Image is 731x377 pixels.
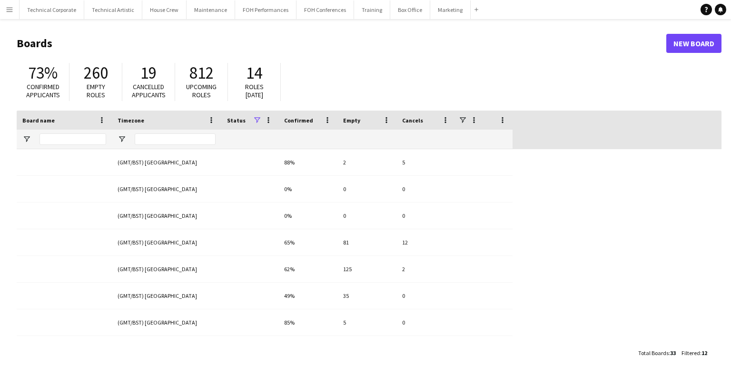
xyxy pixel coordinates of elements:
span: Confirmed [284,117,313,124]
span: 12 [701,349,707,357]
div: 81 [337,229,396,255]
div: 0 [396,283,455,309]
span: Upcoming roles [186,82,217,99]
button: FOH Conferences [296,0,354,19]
div: 0 [337,176,396,202]
div: (GMT/BST) [GEOGRAPHIC_DATA] [112,309,221,336]
div: 0 [337,203,396,229]
h1: Boards [17,36,666,51]
div: 35 [337,283,396,309]
button: Technical Artistic [84,0,142,19]
button: Open Filter Menu [118,135,126,143]
div: : [638,344,676,362]
span: 19 [140,62,157,83]
div: 49% [278,283,337,309]
div: 89% [278,336,337,362]
div: 0 [396,203,455,229]
div: 125 [337,256,396,282]
span: Empty roles [87,82,105,99]
div: (GMT/BST) [GEOGRAPHIC_DATA] [112,149,221,175]
div: 12 [337,336,396,362]
span: 33 [670,349,676,357]
div: 5 [396,149,455,175]
div: 62% [278,256,337,282]
div: 2 [396,256,455,282]
div: 85% [278,309,337,336]
span: Total Boards [638,349,669,357]
input: Timezone Filter Input [135,133,216,145]
span: 73% [28,62,58,83]
span: Cancels [402,117,423,124]
div: 0 [396,336,455,362]
button: Technical Corporate [20,0,84,19]
div: 88% [278,149,337,175]
span: Status [227,117,246,124]
div: (GMT/BST) [GEOGRAPHIC_DATA] [112,256,221,282]
button: Training [354,0,390,19]
span: Roles [DATE] [245,82,264,99]
div: : [682,344,707,362]
input: Board name Filter Input [40,133,106,145]
div: 5 [337,309,396,336]
div: 12 [396,229,455,255]
span: 260 [84,62,108,83]
button: Open Filter Menu [22,135,31,143]
span: Board name [22,117,55,124]
button: Marketing [430,0,471,19]
button: Box Office [390,0,430,19]
div: 2 [337,149,396,175]
button: FOH Performances [235,0,296,19]
span: Timezone [118,117,144,124]
div: (GMT/BST) [GEOGRAPHIC_DATA] [112,203,221,229]
div: 0 [396,176,455,202]
button: Maintenance [187,0,235,19]
div: (GMT/BST) [GEOGRAPHIC_DATA] [112,283,221,309]
span: Cancelled applicants [132,82,166,99]
div: 0 [396,309,455,336]
div: (GMT/BST) [GEOGRAPHIC_DATA] [112,176,221,202]
span: Empty [343,117,360,124]
a: New Board [666,34,721,53]
span: Filtered [682,349,700,357]
button: House Crew [142,0,187,19]
div: (GMT/BST) [GEOGRAPHIC_DATA] [112,336,221,362]
span: 14 [246,62,262,83]
div: (GMT/BST) [GEOGRAPHIC_DATA] [112,229,221,255]
span: Confirmed applicants [26,82,60,99]
span: 812 [189,62,214,83]
div: 65% [278,229,337,255]
div: 0% [278,176,337,202]
div: 0% [278,203,337,229]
